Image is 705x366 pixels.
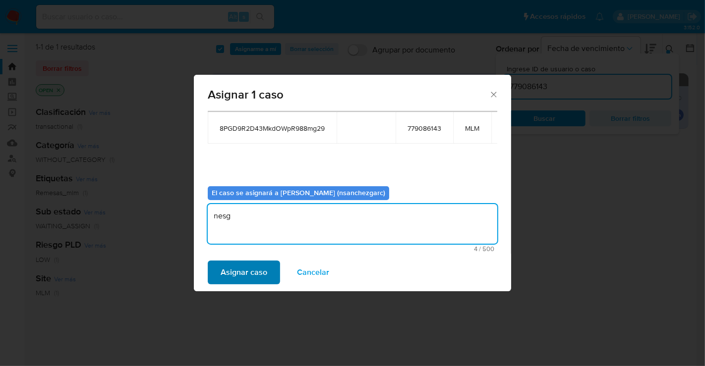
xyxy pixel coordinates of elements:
span: 8PGD9R2D43MkdOWpR988mg29 [220,124,325,133]
textarea: nesg [208,204,497,244]
button: Cancelar [284,261,342,284]
span: Asignar 1 caso [208,89,489,101]
button: Cerrar ventana [489,90,498,99]
span: Máximo 500 caracteres [211,246,494,252]
span: MLM [465,124,479,133]
div: assign-modal [194,75,511,291]
button: Asignar caso [208,261,280,284]
span: 779086143 [408,124,441,133]
span: Cancelar [297,261,329,283]
span: Asignar caso [221,261,267,283]
b: El caso se asignará a [PERSON_NAME] (nsanchezgarc) [212,188,385,198]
